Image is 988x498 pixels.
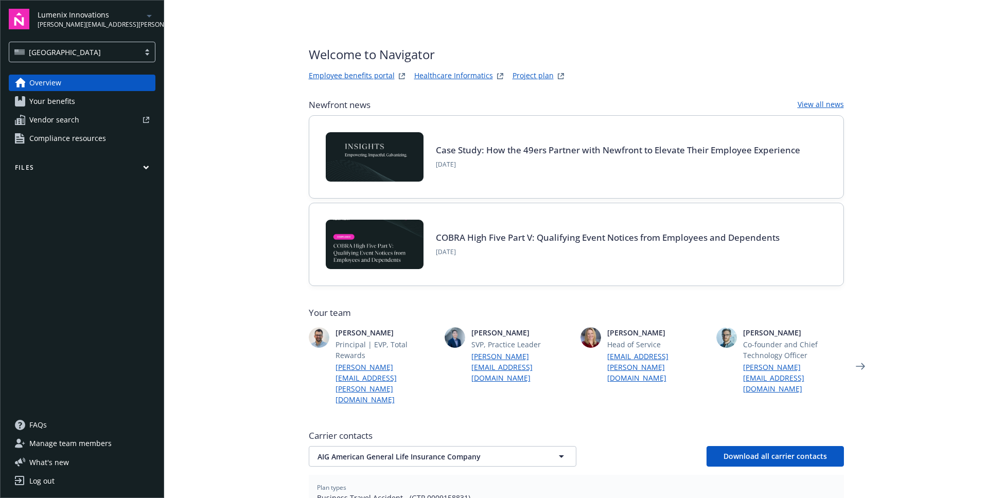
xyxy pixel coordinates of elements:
[9,9,29,29] img: navigator-logo.svg
[29,473,55,489] div: Log out
[471,327,572,338] span: [PERSON_NAME]
[9,130,155,147] a: Compliance resources
[9,417,155,433] a: FAQs
[9,457,85,468] button: What's new
[445,327,465,348] img: photo
[743,339,844,361] span: Co-founder and Chief Technology Officer
[852,358,869,375] a: Next
[607,339,708,350] span: Head of Service
[29,130,106,147] span: Compliance resources
[707,446,844,467] button: Download all carrier contacts
[716,327,737,348] img: photo
[414,70,493,82] a: Healthcare Informatics
[9,112,155,128] a: Vendor search
[143,9,155,22] a: arrowDropDown
[436,232,780,243] a: COBRA High Five Part V: Qualifying Event Notices from Employees and Dependents
[309,446,576,467] button: AIG American General Life Insurance Company
[29,75,61,91] span: Overview
[9,163,155,176] button: Files
[580,327,601,348] img: photo
[607,351,708,383] a: [EMAIL_ADDRESS][PERSON_NAME][DOMAIN_NAME]
[309,99,370,111] span: Newfront news
[317,483,836,492] span: Plan types
[336,339,436,361] span: Principal | EVP, Total Rewards
[38,9,155,29] button: Lumenix Innovations[PERSON_NAME][EMAIL_ADDRESS][PERSON_NAME][DOMAIN_NAME]arrowDropDown
[471,351,572,383] a: [PERSON_NAME][EMAIL_ADDRESS][DOMAIN_NAME]
[317,451,532,462] span: AIG American General Life Insurance Company
[555,70,567,82] a: projectPlanWebsite
[38,9,143,20] span: Lumenix Innovations
[9,93,155,110] a: Your benefits
[309,45,567,64] span: Welcome to Navigator
[494,70,506,82] a: springbukWebsite
[436,160,800,169] span: [DATE]
[29,457,69,468] span: What ' s new
[607,327,708,338] span: [PERSON_NAME]
[743,327,844,338] span: [PERSON_NAME]
[471,339,572,350] span: SVP, Practice Leader
[309,307,844,319] span: Your team
[724,451,827,461] span: Download all carrier contacts
[29,47,101,58] span: [GEOGRAPHIC_DATA]
[29,93,75,110] span: Your benefits
[9,75,155,91] a: Overview
[513,70,554,82] a: Project plan
[9,435,155,452] a: Manage team members
[29,112,79,128] span: Vendor search
[436,247,780,257] span: [DATE]
[14,47,134,58] span: [GEOGRAPHIC_DATA]
[38,20,143,29] span: [PERSON_NAME][EMAIL_ADDRESS][PERSON_NAME][DOMAIN_NAME]
[309,327,329,348] img: photo
[29,417,47,433] span: FAQs
[743,362,844,394] a: [PERSON_NAME][EMAIL_ADDRESS][DOMAIN_NAME]
[29,435,112,452] span: Manage team members
[436,144,800,156] a: Case Study: How the 49ers Partner with Newfront to Elevate Their Employee Experience
[336,327,436,338] span: [PERSON_NAME]
[798,99,844,111] a: View all news
[326,220,424,269] img: BLOG-Card Image - Compliance - COBRA High Five Pt 5 - 09-11-25.jpg
[309,430,844,442] span: Carrier contacts
[396,70,408,82] a: striveWebsite
[336,362,436,405] a: [PERSON_NAME][EMAIL_ADDRESS][PERSON_NAME][DOMAIN_NAME]
[326,132,424,182] img: Card Image - INSIGHTS copy.png
[309,70,395,82] a: Employee benefits portal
